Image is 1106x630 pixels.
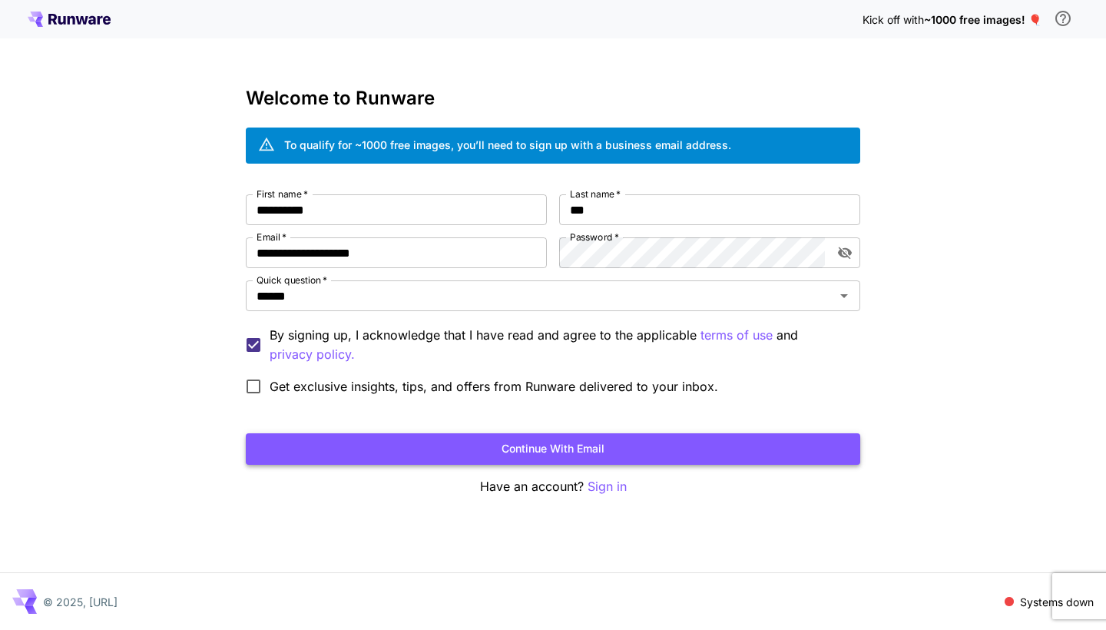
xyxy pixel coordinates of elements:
button: In order to qualify for free credit, you need to sign up with a business email address and click ... [1048,3,1078,34]
label: Last name [570,187,621,201]
button: Open [833,285,855,307]
span: Kick off with [863,13,924,26]
p: © 2025, [URL] [43,594,118,610]
label: Quick question [257,274,327,287]
span: ~1000 free images! 🎈 [924,13,1041,26]
p: privacy policy. [270,345,355,364]
button: By signing up, I acknowledge that I have read and agree to the applicable terms of use and [270,345,355,364]
h3: Welcome to Runware [246,88,860,109]
button: toggle password visibility [831,239,859,267]
p: terms of use [700,326,773,345]
p: By signing up, I acknowledge that I have read and agree to the applicable and [270,326,848,364]
label: First name [257,187,308,201]
button: Continue with email [246,433,860,465]
button: Sign in [588,477,627,496]
button: By signing up, I acknowledge that I have read and agree to the applicable and privacy policy. [700,326,773,345]
label: Email [257,230,286,244]
label: Password [570,230,619,244]
span: Get exclusive insights, tips, and offers from Runware delivered to your inbox. [270,377,718,396]
p: Systems down [1020,594,1094,610]
p: Have an account? [246,477,860,496]
div: To qualify for ~1000 free images, you’ll need to sign up with a business email address. [284,137,731,153]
